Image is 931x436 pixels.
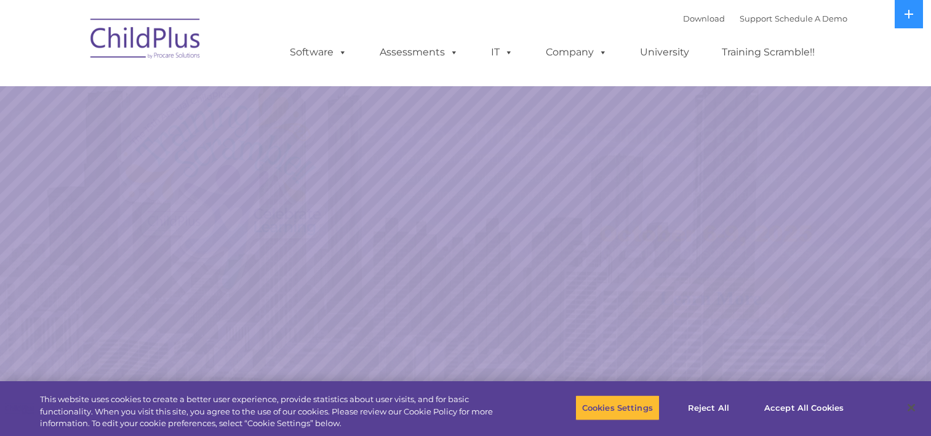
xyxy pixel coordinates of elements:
[670,395,747,421] button: Reject All
[683,14,847,23] font: |
[367,40,471,65] a: Assessments
[40,394,512,430] div: This website uses cookies to create a better user experience, provide statistics about user visit...
[633,278,789,319] a: Learn More
[84,10,207,71] img: ChildPlus by Procare Solutions
[628,40,701,65] a: University
[683,14,725,23] a: Download
[757,395,850,421] button: Accept All Cookies
[898,394,925,421] button: Close
[479,40,525,65] a: IT
[709,40,827,65] a: Training Scramble!!
[533,40,620,65] a: Company
[775,14,847,23] a: Schedule A Demo
[740,14,772,23] a: Support
[278,40,359,65] a: Software
[575,395,660,421] button: Cookies Settings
